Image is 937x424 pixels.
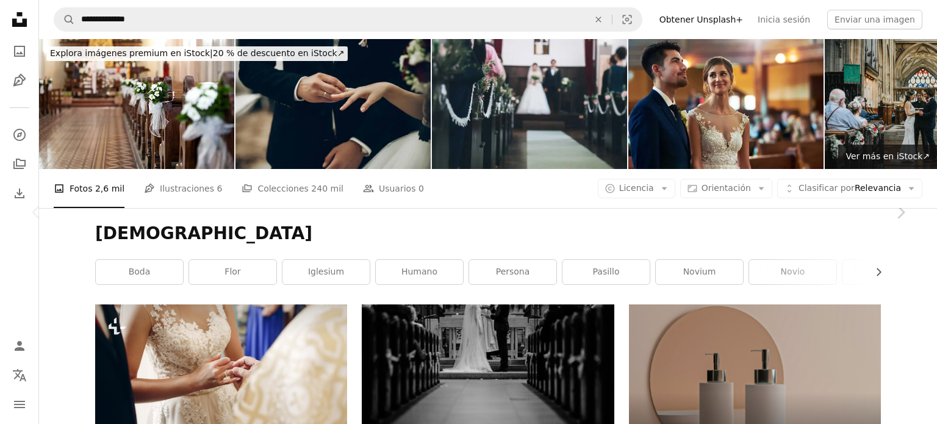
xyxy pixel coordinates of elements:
[144,169,222,208] a: Ilustraciones 6
[845,151,930,161] span: Ver más en iStock ↗
[702,183,751,193] span: Orientación
[50,48,344,58] span: 20 % de descuento en iStock ↗
[838,145,937,169] a: Ver más en iStock↗
[7,363,32,387] button: Idioma
[311,182,343,195] span: 240 mil
[96,260,183,284] a: boda
[750,10,817,29] a: Inicia sesión
[376,260,463,284] a: Humano
[619,183,654,193] span: Licencia
[652,10,750,29] a: Obtener Unsplash+
[39,39,355,68] a: Explora imágenes premium en iStock|20 % de descuento en iStock↗
[242,169,343,208] a: Colecciones 240 mil
[50,48,213,58] span: Explora imágenes premium en iStock |
[95,383,347,393] a: Novia y novio intercambiando anillos de boda de oro en la ceremonia de la boda en la iglesia cris...
[217,182,222,195] span: 6
[362,383,614,393] a: Foto en escala de grises del novio y la novia
[562,260,650,284] a: pasillo
[628,39,824,169] img: Nunca he estado más seguro de nada
[95,223,881,245] h1: [DEMOGRAPHIC_DATA]
[54,8,75,31] button: Buscar en Unsplash
[585,8,612,31] button: Borrar
[799,183,855,193] span: Clasificar por
[842,260,930,284] a: ropa
[598,179,675,198] button: Licencia
[189,260,276,284] a: flor
[612,8,642,31] button: Búsqueda visual
[799,182,901,195] span: Relevancia
[39,39,234,169] img: Iglesia ramos
[7,123,32,147] a: Explorar
[7,334,32,358] a: Iniciar sesión / Registrarse
[7,152,32,176] a: Colecciones
[235,39,431,169] img: novia y novio intercambiando anillos de boda, poner en los dedos durante la ceremonia de la boda ...
[864,154,937,271] a: Siguiente
[7,392,32,417] button: Menú
[469,260,556,284] a: persona
[656,260,743,284] a: novium
[7,39,32,63] a: Fotos
[363,169,424,208] a: Usuarios 0
[54,7,642,32] form: Encuentra imágenes en todo el sitio
[282,260,370,284] a: iglesium
[7,68,32,93] a: Ilustraciones
[418,182,424,195] span: 0
[749,260,836,284] a: novio
[680,179,772,198] button: Orientación
[432,39,627,169] img: Feliz novia asiática y novio
[867,260,881,284] button: desplazar lista a la derecha
[827,10,922,29] button: Enviar una imagen
[777,179,922,198] button: Clasificar porRelevancia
